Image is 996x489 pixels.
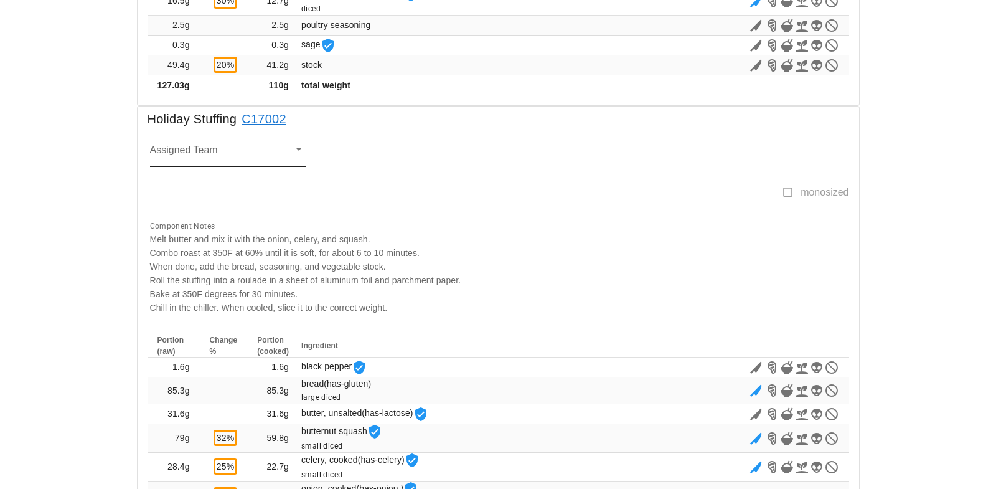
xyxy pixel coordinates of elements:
span: 20% [214,57,237,73]
span: 41.2g [266,60,289,70]
a: C17002 [237,109,286,129]
span: black pepper [301,361,367,371]
span: Component Notes [150,222,215,230]
span: 0.3g [271,40,289,50]
span: Roll the stuffing into a roulade in a sheet of aluminum foil and parchment paper. [150,275,461,285]
span: small diced [301,470,347,479]
span: (has-celery) [358,455,405,465]
td: 79g [148,424,200,453]
span: (has-lactose) [362,408,413,418]
div: Assigned Team [150,141,307,166]
span: Bake at 350F degrees for 30 minutes. [150,289,298,299]
span: 85.3g [266,386,289,396]
span: 2.5g [271,20,289,30]
span: diced [301,4,326,13]
span: bread [301,379,371,389]
span: 59.8g [266,433,289,443]
span: 31.6g [266,409,289,419]
span: Combo roast at 350F at 60% until it is soft, for about 6 to 10 minutes. [150,248,420,258]
th: Change % [200,335,248,358]
span: Melt butter and mix it with the onion, celery, and squash. [150,234,370,244]
span: celery, cooked [301,455,420,465]
span: 32% [214,430,237,446]
span: When done, add the bread, seasoning, and vegetable stock. [150,262,386,272]
td: 0.3g [148,36,200,55]
span: 1.6g [271,362,289,372]
th: Portion (cooked) [247,335,299,358]
td: 1.6g [148,358,200,377]
span: Chill in the chiller. When cooled, slice it to the correct weight. [150,303,388,313]
span: butter, unsalted [301,408,428,418]
span: small diced [301,442,347,450]
span: (has-gluten) [324,379,371,389]
td: 31.6g [148,404,200,424]
td: total weight [299,75,603,95]
span: stock [301,60,322,70]
div: Holiday Stuffing [138,107,859,139]
span: sage [301,39,336,49]
span: poultry seasoning [301,20,370,30]
td: 127.03g [148,75,200,95]
td: 85.3g [148,377,200,404]
span: 22.7g [266,462,289,472]
th: Portion (raw) [148,335,200,358]
td: 28.4g [148,453,200,482]
span: 25% [214,458,237,475]
th: Ingredient [299,335,667,358]
td: 110g [247,75,299,95]
span: large diced [301,393,345,402]
span: butternut squash [301,426,382,436]
td: 49.4g [148,55,200,75]
td: 2.5g [148,16,200,36]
